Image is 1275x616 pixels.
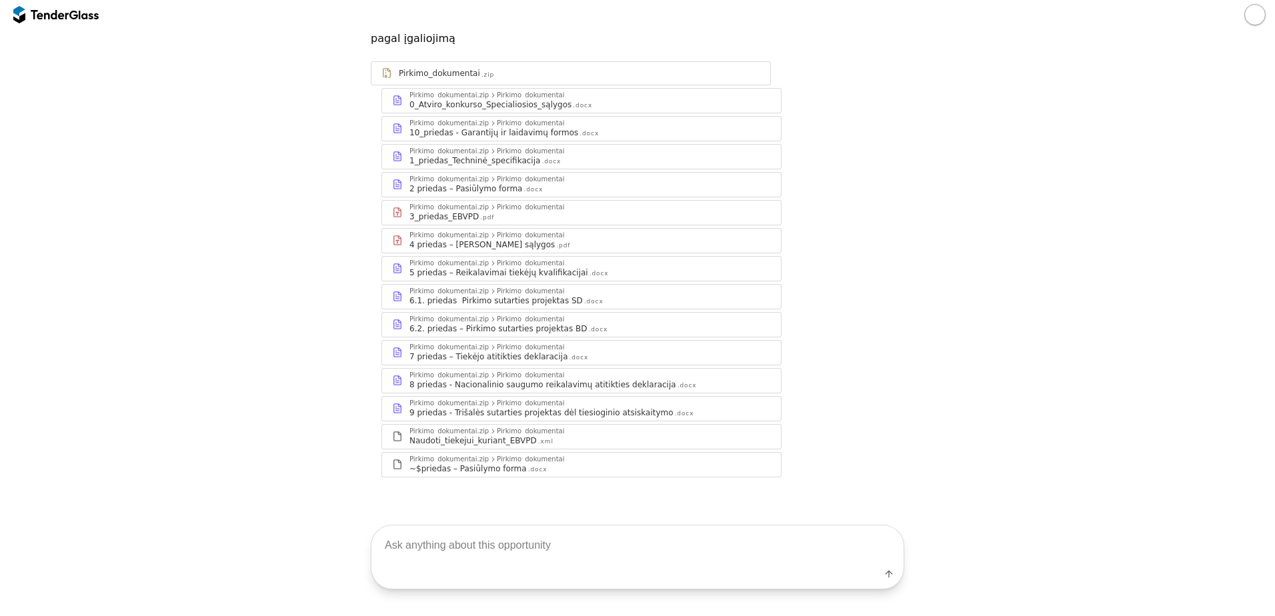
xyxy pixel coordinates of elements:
[409,211,479,222] div: 3_priedas_EBVPD
[409,428,489,435] div: Pirkimo_dokumentai.zip
[497,204,564,211] div: Pirkimo_dokumentai
[381,116,782,141] a: Pirkimo_dokumentai.zipPirkimo_dokumentai10_priedas - Garantijų ir laidavimų formos.docx
[569,353,588,362] div: .docx
[381,340,782,365] a: Pirkimo_dokumentai.zipPirkimo_dokumentai7 priedas – Tiekėjo atitikties deklaracija.docx
[497,428,564,435] div: Pirkimo_dokumentai
[409,435,537,446] div: Naudoti_tiekejui_kuriant_EBVPD
[523,185,543,194] div: .docx
[381,312,782,337] a: Pirkimo_dokumentai.zipPirkimo_dokumentai6.2. priedas – Pirkimo sutarties projektas BD.docx
[497,232,564,239] div: Pirkimo_dokumentai
[497,92,564,99] div: Pirkimo_dokumentai
[371,61,771,85] a: Pirkimo_dokumentai.zip
[409,239,555,250] div: 4 priedas – [PERSON_NAME] sąlygos
[409,295,583,306] div: 6.1. priedas Pirkimo sutarties projektas SD
[409,400,489,407] div: Pirkimo_dokumentai.zip
[381,256,782,281] a: Pirkimo_dokumentai.zipPirkimo_dokumentai5 priedas – Reikalavimai tiekėjų kvalifikacijai.docx
[409,463,527,474] div: ~$priedas – Pasiūlymo forma
[381,88,782,113] a: Pirkimo_dokumentai.zipPirkimo_dokumentai0_Atviro_konkurso_Specialiosios_sąlygos.docx
[579,129,599,138] div: .docx
[381,200,782,225] a: Pirkimo_dokumentai.zipPirkimo_dokumentai3_priedas_EBVPD.pdf
[409,92,489,99] div: Pirkimo_dokumentai.zip
[497,120,564,127] div: Pirkimo_dokumentai
[409,323,587,334] div: 6.2. priedas – Pirkimo sutarties projektas BD
[409,155,540,166] div: 1_priedas_Techninė_specifikacija
[573,101,592,110] div: .docx
[399,68,480,79] div: Pirkimo_dokumentai
[528,465,547,474] div: .docx
[497,372,564,379] div: Pirkimo_dokumentai
[497,148,564,155] div: Pirkimo_dokumentai
[541,157,561,166] div: .docx
[409,351,567,362] div: 7 priedas – Tiekėjo atitikties deklaracija
[381,424,782,449] a: Pirkimo_dokumentai.zipPirkimo_dokumentaiNaudoti_tiekejui_kuriant_EBVPD.xml
[409,148,489,155] div: Pirkimo_dokumentai.zip
[381,172,782,197] a: Pirkimo_dokumentai.zipPirkimo_dokumentai2 priedas – Pasiūlymo forma.docx
[381,228,782,253] a: Pirkimo_dokumentai.zipPirkimo_dokumentai4 priedas – [PERSON_NAME] sąlygos.pdf
[381,284,782,309] a: Pirkimo_dokumentai.zipPirkimo_dokumentai6.1. priedas Pirkimo sutarties projektas SD.docx
[381,396,782,421] a: Pirkimo_dokumentai.zipPirkimo_dokumentai9 priedas - Trišalės sutarties projektas dėl tiesioginio ...
[409,120,489,127] div: Pirkimo_dokumentai.zip
[409,127,578,138] div: 10_priedas - Garantijų ir laidavimų formos
[589,269,609,278] div: .docx
[409,232,489,239] div: Pirkimo_dokumentai.zip
[588,325,607,334] div: .docx
[381,452,782,477] a: Pirkimo_dokumentai.zipPirkimo_dokumentai~$priedas – Pasiūlymo forma.docx
[409,99,571,110] div: 0_Atviro_konkurso_Specialiosios_sąlygos
[409,183,522,194] div: 2 priedas – Pasiūlymo forma
[409,316,489,323] div: Pirkimo_dokumentai.zip
[371,29,904,48] p: pagal įgaliojimą
[409,372,489,379] div: Pirkimo_dokumentai.zip
[675,409,694,418] div: .docx
[538,437,553,446] div: .xml
[556,241,570,250] div: .pdf
[409,288,489,295] div: Pirkimo_dokumentai.zip
[409,260,489,267] div: Pirkimo_dokumentai.zip
[409,456,489,463] div: Pirkimo_dokumentai.zip
[480,213,494,222] div: .pdf
[497,344,564,351] div: Pirkimo_dokumentai
[409,204,489,211] div: Pirkimo_dokumentai.zip
[497,260,564,267] div: Pirkimo_dokumentai
[497,456,564,463] div: Pirkimo_dokumentai
[409,379,676,390] div: 8 priedas - Nacionalinio saugumo reikalavimų atitikties deklaracija
[678,381,697,390] div: .docx
[497,288,564,295] div: Pirkimo_dokumentai
[381,368,782,393] a: Pirkimo_dokumentai.zipPirkimo_dokumentai8 priedas - Nacionalinio saugumo reikalavimų atitikties d...
[497,316,564,323] div: Pirkimo_dokumentai
[381,144,782,169] a: Pirkimo_dokumentai.zipPirkimo_dokumentai1_priedas_Techninė_specifikacija.docx
[481,71,494,79] div: .zip
[409,407,674,418] div: 9 priedas - Trišalės sutarties projektas dėl tiesioginio atsiskaitymo
[409,176,489,183] div: Pirkimo_dokumentai.zip
[409,267,588,278] div: 5 priedas – Reikalavimai tiekėjų kvalifikacijai
[584,297,603,306] div: .docx
[409,344,489,351] div: Pirkimo_dokumentai.zip
[497,400,564,407] div: Pirkimo_dokumentai
[497,176,564,183] div: Pirkimo_dokumentai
